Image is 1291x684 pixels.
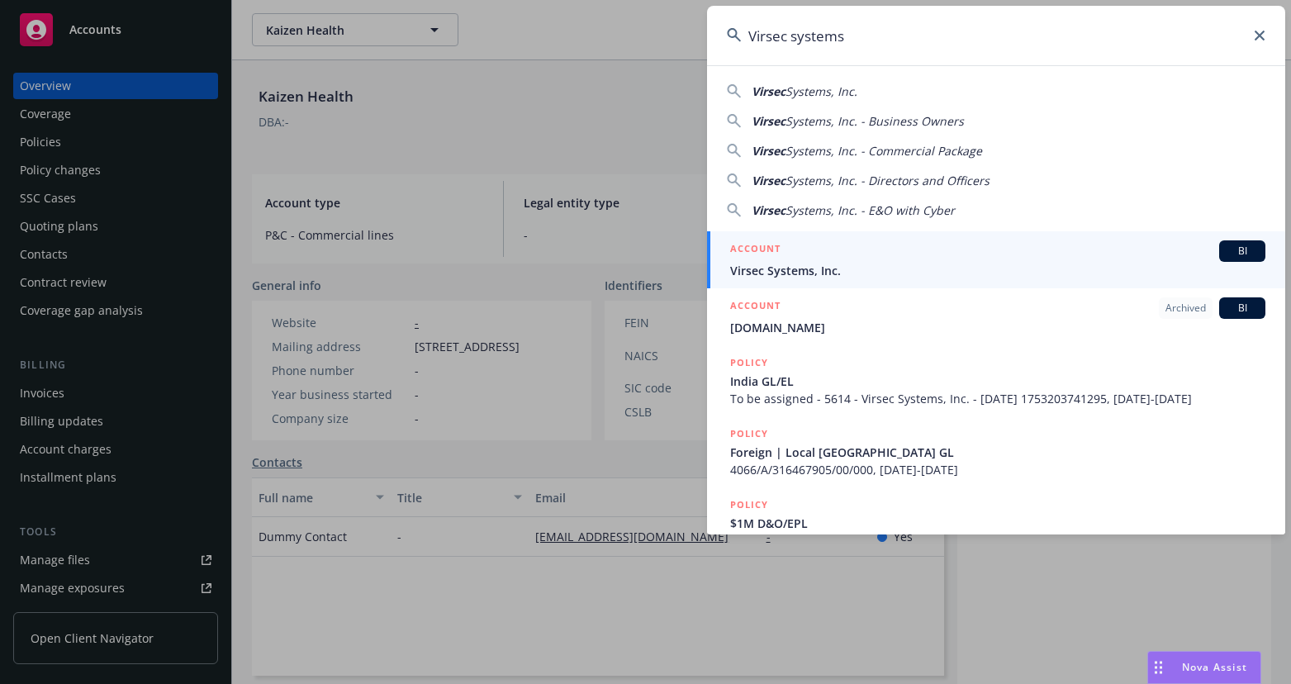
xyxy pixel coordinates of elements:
[1226,244,1259,259] span: BI
[730,390,1265,407] span: To be assigned - 5614 - Virsec Systems, Inc. - [DATE] 1753203741295, [DATE]-[DATE]
[707,345,1285,416] a: POLICYIndia GL/ELTo be assigned - 5614 - Virsec Systems, Inc. - [DATE] 1753203741295, [DATE]-[DATE]
[707,416,1285,487] a: POLICYForeign | Local [GEOGRAPHIC_DATA] GL4066/A/316467905/00/000, [DATE]-[DATE]
[752,113,786,129] span: Virsec
[730,373,1265,390] span: India GL/EL
[707,288,1285,345] a: ACCOUNTArchivedBI[DOMAIN_NAME]
[786,113,964,129] span: Systems, Inc. - Business Owners
[786,202,955,218] span: Systems, Inc. - E&O with Cyber
[730,532,1265,549] span: LHN-A558041-08, [DATE]-[DATE]
[786,173,990,188] span: Systems, Inc. - Directors and Officers
[730,262,1265,279] span: Virsec Systems, Inc.
[707,487,1285,558] a: POLICY$1M D&O/EPLLHN-A558041-08, [DATE]-[DATE]
[786,83,857,99] span: Systems, Inc.
[752,173,786,188] span: Virsec
[786,143,982,159] span: Systems, Inc. - Commercial Package
[730,354,768,371] h5: POLICY
[730,515,1265,532] span: $1M D&O/EPL
[752,83,786,99] span: Virsec
[730,425,768,442] h5: POLICY
[1226,301,1259,316] span: BI
[707,231,1285,288] a: ACCOUNTBIVirsec Systems, Inc.
[707,6,1285,65] input: Search...
[1148,652,1169,683] div: Drag to move
[1182,660,1247,674] span: Nova Assist
[752,143,786,159] span: Virsec
[730,444,1265,461] span: Foreign | Local [GEOGRAPHIC_DATA] GL
[752,202,786,218] span: Virsec
[730,461,1265,478] span: 4066/A/316467905/00/000, [DATE]-[DATE]
[1147,651,1261,684] button: Nova Assist
[730,496,768,513] h5: POLICY
[730,319,1265,336] span: [DOMAIN_NAME]
[730,297,781,317] h5: ACCOUNT
[730,240,781,260] h5: ACCOUNT
[1165,301,1206,316] span: Archived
